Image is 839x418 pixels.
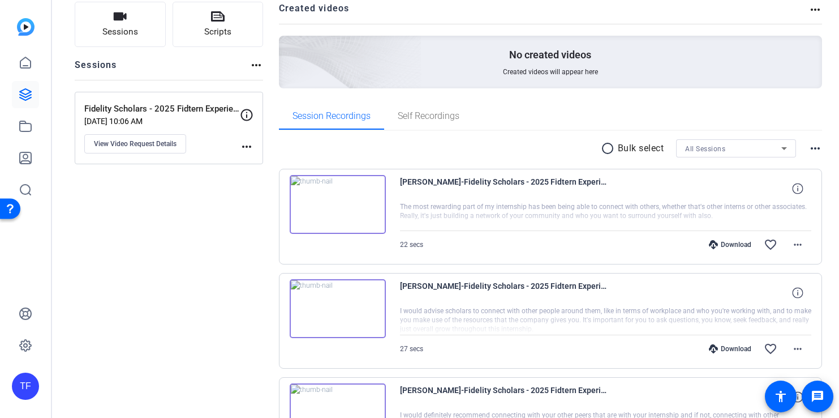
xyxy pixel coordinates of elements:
[249,58,263,72] mat-icon: more_horiz
[811,390,824,403] mat-icon: message
[791,238,804,251] mat-icon: more_horiz
[509,48,591,62] p: No created videos
[204,25,231,39] span: Scripts
[292,112,371,121] span: Session Recordings
[618,142,664,155] p: Bulk select
[400,345,423,353] span: 27 secs
[808,3,822,16] mat-icon: more_horiz
[102,25,138,39] span: Sessions
[400,175,609,202] span: [PERSON_NAME]-Fidelity Scholars - 2025 Fidtern Experie-Fidelity Scholars - 2025 Fidtern Experienc...
[84,103,240,116] p: Fidelity Scholars - 2025 Fidtern Experience
[774,390,788,403] mat-icon: accessibility
[685,145,725,153] span: All Sessions
[94,139,177,148] span: View Video Request Details
[173,2,264,47] button: Scripts
[601,142,618,155] mat-icon: radio_button_unchecked
[703,344,757,353] div: Download
[84,134,186,153] button: View Video Request Details
[400,279,609,306] span: [PERSON_NAME]-Fidelity Scholars - 2025 Fidtern Experie-Fidelity Scholars - 2025 Fidtern Experienc...
[400,241,423,249] span: 22 secs
[75,58,117,80] h2: Sessions
[764,238,777,251] mat-icon: favorite_border
[17,18,35,36] img: blue-gradient.svg
[12,373,39,400] div: TF
[703,240,757,249] div: Download
[503,67,598,76] span: Created videos will appear here
[75,2,166,47] button: Sessions
[791,342,804,356] mat-icon: more_horiz
[808,142,822,155] mat-icon: more_horiz
[240,140,253,153] mat-icon: more_horiz
[279,2,809,24] h2: Created videos
[764,342,777,356] mat-icon: favorite_border
[290,279,386,338] img: thumb-nail
[400,383,609,411] span: [PERSON_NAME]-Fidelity Scholars - 2025 Fidtern Experie-Fidelity Scholars - 2025 Fidtern Experienc...
[290,175,386,234] img: thumb-nail
[398,112,459,121] span: Self Recordings
[84,117,240,126] p: [DATE] 10:06 AM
